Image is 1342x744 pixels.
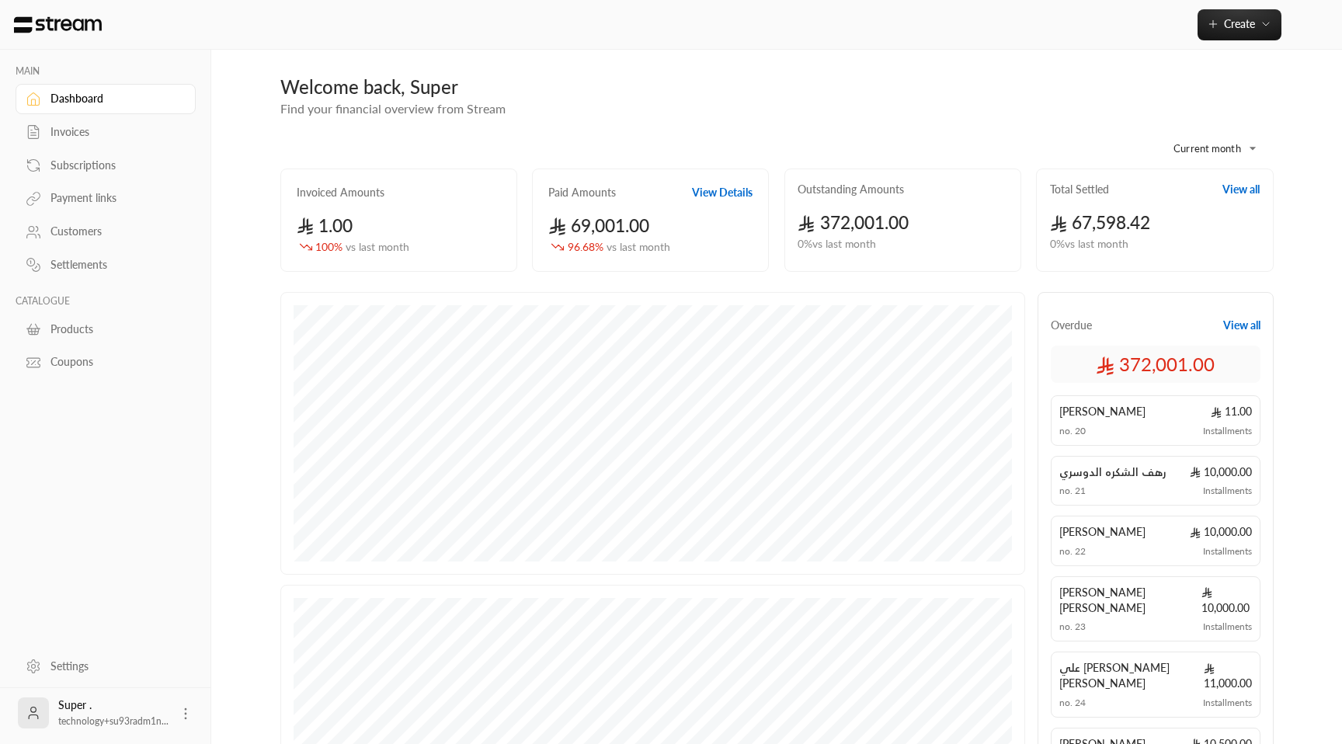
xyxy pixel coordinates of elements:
a: Settlements [16,250,196,280]
span: [PERSON_NAME] [1059,404,1146,419]
span: 11,000.00 [1204,660,1252,691]
span: 10,000.00 [1190,524,1252,540]
span: 372,001.00 [1096,352,1215,377]
div: Payment links [50,190,176,206]
p: MAIN [16,65,196,78]
span: no. 20 [1059,425,1086,437]
button: View all [1222,182,1260,197]
span: vs last month [607,240,670,253]
span: Create [1224,17,1255,30]
span: no. 23 [1059,621,1086,633]
a: Customers [16,217,196,247]
span: 1.00 [297,215,353,236]
span: 69,001.00 [548,215,649,236]
span: 11.00 [1211,404,1252,419]
a: Payment links [16,183,196,214]
span: 100 % [315,239,409,256]
button: View all [1223,318,1260,333]
span: Overdue [1051,318,1092,333]
span: Installments [1203,697,1252,709]
h2: Paid Amounts [548,185,616,200]
span: 0 % vs last month [1050,236,1128,252]
span: 96.68 % [568,239,670,256]
p: CATALOGUE [16,295,196,308]
h2: Outstanding Amounts [798,182,904,197]
div: Dashboard [50,91,176,106]
div: Coupons [50,354,176,370]
h2: Total Settled [1050,182,1109,197]
button: View Details [692,185,753,200]
span: 0 % vs last month [798,236,876,252]
span: 10,000.00 [1190,464,1252,480]
h2: Invoiced Amounts [297,185,384,200]
div: Products [50,322,176,337]
div: Settings [50,659,176,674]
span: Installments [1203,545,1252,558]
span: Installments [1203,485,1252,497]
span: Installments [1203,425,1252,437]
span: 372,001.00 [798,212,909,233]
span: no. 22 [1059,545,1086,558]
button: Create [1198,9,1281,40]
span: Find your financial overview from Stream [280,101,506,116]
div: Welcome back, Super [280,75,1274,99]
span: رهف الشكره الدوسري [1059,464,1166,480]
span: vs last month [346,240,409,253]
div: Customers [50,224,176,239]
a: Dashboard [16,84,196,114]
a: Invoices [16,117,196,148]
span: technology+su93radm1n... [58,715,169,727]
span: no. 24 [1059,697,1086,709]
span: 67,598.42 [1050,212,1151,233]
span: 10,000.00 [1201,585,1252,616]
img: Logo [12,16,103,33]
span: Installments [1203,621,1252,633]
div: Current month [1149,128,1266,169]
a: Products [16,314,196,344]
span: [PERSON_NAME] [1059,524,1146,540]
div: Subscriptions [50,158,176,173]
div: Super . [58,697,169,728]
a: Settings [16,651,196,681]
a: Coupons [16,347,196,377]
span: no. 21 [1059,485,1086,497]
a: Subscriptions [16,150,196,180]
span: [PERSON_NAME] [PERSON_NAME] [1059,585,1201,616]
div: Settlements [50,257,176,273]
span: علي [PERSON_NAME] [PERSON_NAME] [1059,660,1204,691]
div: Invoices [50,124,176,140]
